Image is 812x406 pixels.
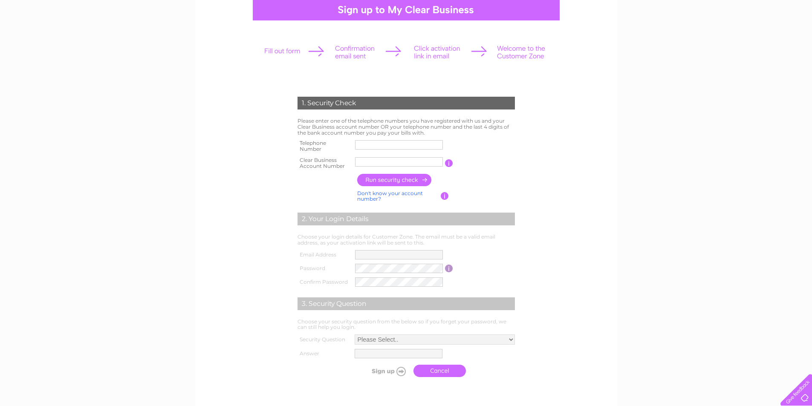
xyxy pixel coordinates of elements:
a: 0333 014 3131 [651,4,710,15]
img: logo.png [29,22,72,48]
a: Energy [714,36,733,43]
input: Information [445,159,453,167]
a: Blog [769,36,781,43]
th: Clear Business Account Number [295,155,353,172]
input: Information [445,265,453,272]
td: Choose your security question from the below so if you forget your password, we can still help yo... [295,317,517,333]
td: Please enter one of the telephone numbers you have registered with us and your Clear Business acc... [295,116,517,138]
th: Security Question [295,332,353,347]
th: Email Address [295,248,353,262]
td: Choose your login details for Customer Zone. The email must be a valid email address, as your act... [295,232,517,248]
a: Water [693,36,709,43]
th: Telephone Number [295,138,353,155]
div: 2. Your Login Details [298,213,515,225]
div: 3. Security Question [298,297,515,310]
input: Information [441,192,449,200]
input: Submit [357,365,409,377]
th: Answer [295,347,353,360]
th: Confirm Password [295,275,353,289]
a: Telecoms [738,36,763,43]
th: Password [295,262,353,275]
div: Clear Business is a trading name of Verastar Limited (registered in [GEOGRAPHIC_DATA] No. 3667643... [205,5,608,41]
a: Cancel [413,365,466,377]
div: 1. Security Check [298,97,515,109]
a: Contact [786,36,807,43]
a: Don't know your account number? [357,190,423,202]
